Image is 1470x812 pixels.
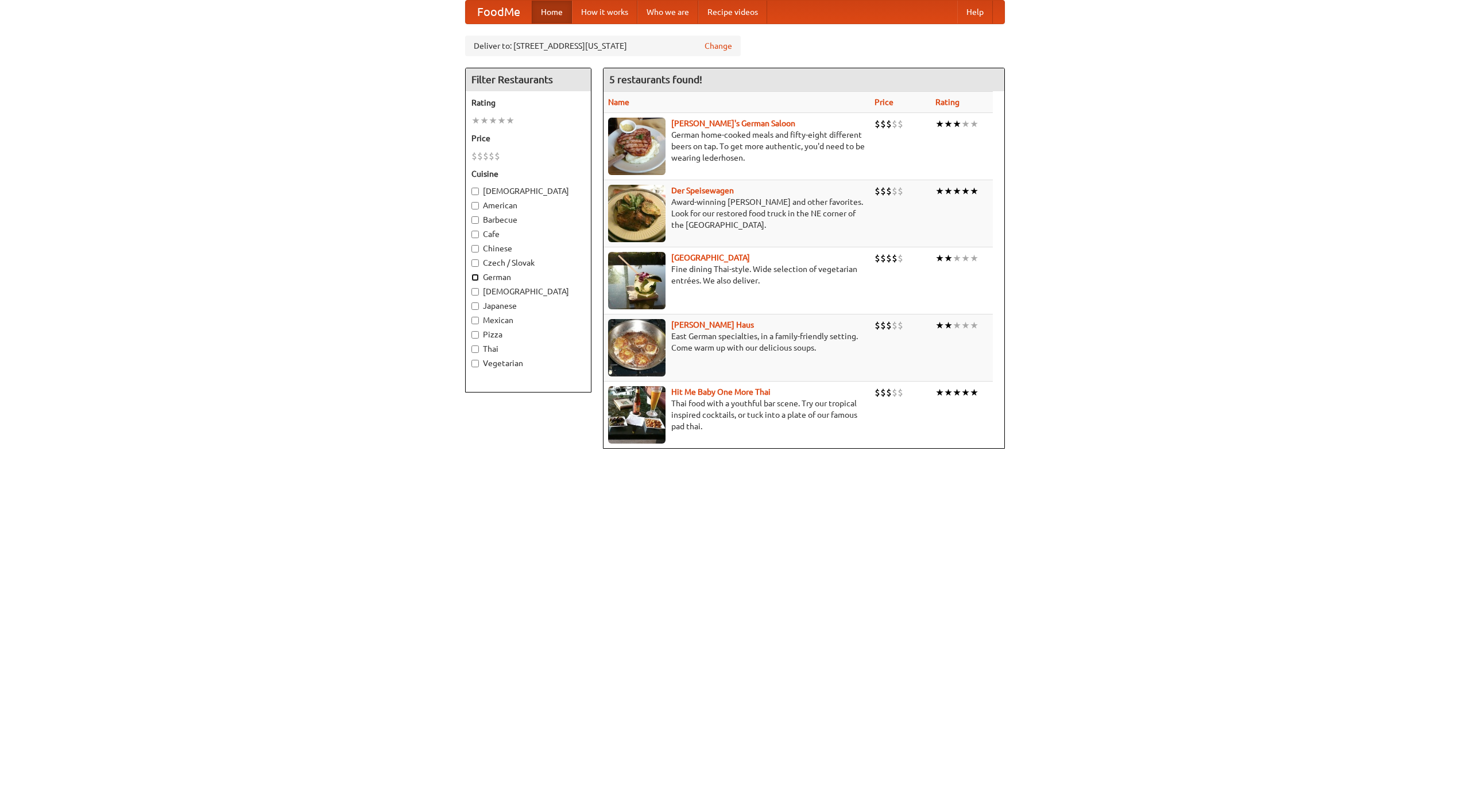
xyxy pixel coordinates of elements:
img: babythai.jpg [608,386,666,444]
li: $ [489,150,494,162]
li: $ [875,319,880,332]
ng-pluralize: 5 restaurants found! [609,74,702,85]
input: [DEMOGRAPHIC_DATA] [471,288,479,296]
a: How it works [572,1,637,24]
li: $ [886,118,892,130]
a: Der Speisewagen [671,186,734,195]
li: $ [898,252,903,265]
li: ★ [961,386,970,399]
li: $ [875,118,880,130]
li: $ [886,252,892,265]
input: Cafe [471,231,479,238]
li: ★ [489,114,497,127]
li: ★ [953,319,961,332]
label: Barbecue [471,214,585,226]
li: $ [892,252,898,265]
label: Czech / Slovak [471,257,585,269]
li: $ [875,252,880,265]
a: [PERSON_NAME] Haus [671,320,754,329]
img: esthers.jpg [608,118,666,175]
li: ★ [961,252,970,265]
li: ★ [944,118,953,130]
label: Cafe [471,228,585,240]
li: $ [875,386,880,399]
input: Mexican [471,317,479,324]
img: satay.jpg [608,252,666,309]
label: Vegetarian [471,358,585,369]
a: Name [608,98,629,107]
label: [DEMOGRAPHIC_DATA] [471,185,585,197]
li: $ [880,185,886,197]
input: Pizza [471,331,479,339]
label: German [471,271,585,283]
li: ★ [480,114,489,127]
div: Deliver to: [STREET_ADDRESS][US_STATE] [465,36,741,56]
li: $ [886,185,892,197]
li: ★ [953,252,961,265]
p: East German specialties, in a family-friendly setting. Come warm up with our delicious soups. [608,331,865,353]
input: Japanese [471,302,479,310]
a: Change [705,40,732,52]
label: Chinese [471,243,585,254]
label: [DEMOGRAPHIC_DATA] [471,286,585,297]
li: ★ [944,185,953,197]
li: ★ [953,118,961,130]
li: $ [892,386,898,399]
li: $ [898,386,903,399]
li: ★ [497,114,506,127]
input: Vegetarian [471,360,479,367]
li: $ [892,319,898,332]
li: ★ [961,185,970,197]
a: Hit Me Baby One More Thai [671,387,771,397]
h5: Rating [471,97,585,108]
input: Barbecue [471,216,479,224]
input: Czech / Slovak [471,259,479,267]
li: ★ [970,185,978,197]
li: $ [892,185,898,197]
h4: Filter Restaurants [466,68,591,91]
li: ★ [935,185,944,197]
input: Chinese [471,245,479,252]
li: ★ [953,386,961,399]
li: $ [471,150,477,162]
input: Thai [471,345,479,353]
li: $ [898,185,903,197]
li: ★ [944,319,953,332]
input: [DEMOGRAPHIC_DATA] [471,188,479,195]
a: [PERSON_NAME]'s German Saloon [671,119,795,128]
li: ★ [953,185,961,197]
li: $ [886,386,892,399]
li: ★ [471,114,480,127]
a: Price [875,98,893,107]
li: ★ [944,386,953,399]
a: Help [957,1,993,24]
label: Thai [471,343,585,355]
input: German [471,274,479,281]
li: ★ [961,118,970,130]
li: ★ [935,118,944,130]
p: Fine dining Thai-style. Wide selection of vegetarian entrées. We also deliver. [608,263,865,286]
a: [GEOGRAPHIC_DATA] [671,253,750,262]
li: $ [898,319,903,332]
p: Thai food with a youthful bar scene. Try our tropical inspired cocktails, or tuck into a plate of... [608,398,865,432]
img: speisewagen.jpg [608,185,666,242]
h5: Price [471,133,585,144]
label: Japanese [471,300,585,312]
a: Recipe videos [698,1,767,24]
label: Mexican [471,314,585,326]
li: ★ [506,114,514,127]
label: Pizza [471,329,585,340]
h5: Cuisine [471,168,585,180]
li: ★ [961,319,970,332]
input: American [471,202,479,209]
li: ★ [970,252,978,265]
a: Who we are [637,1,698,24]
li: $ [477,150,483,162]
li: $ [880,319,886,332]
li: $ [898,118,903,130]
p: German home-cooked meals and fifty-eight different beers on tap. To get more authentic, you'd nee... [608,129,865,164]
li: ★ [970,319,978,332]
